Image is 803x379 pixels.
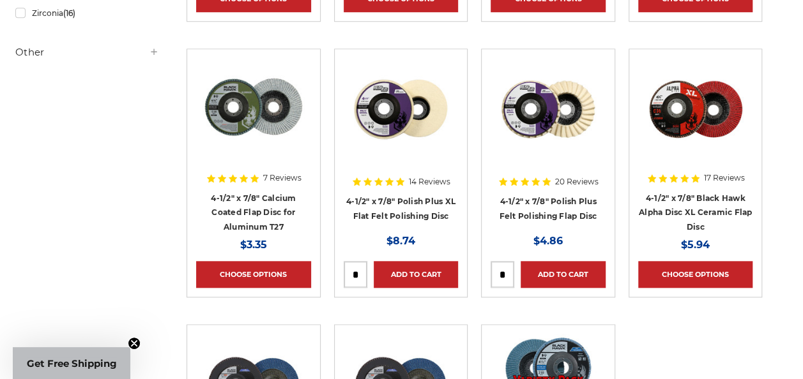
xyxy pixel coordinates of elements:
[344,58,459,173] a: 4.5 inch extra thick felt disc
[704,174,745,182] span: 17 Reviews
[533,235,563,247] span: $4.86
[263,174,302,182] span: 7 Reviews
[15,45,159,60] h5: Other
[639,193,753,232] a: 4-1/2" x 7/8" Black Hawk Alpha Disc XL Ceramic Flap Disc
[521,261,606,288] a: Add to Cart
[196,261,311,288] a: Choose Options
[27,357,117,369] span: Get Free Shipping
[211,193,296,232] a: 4-1/2" x 7/8" Calcium Coated Flap Disc for Aluminum T27
[196,58,311,173] a: BHA 4-1/2" x 7/8" Aluminum Flap Disc
[499,197,597,221] a: 4-1/2" x 7/8" Polish Plus Felt Polishing Flap Disc
[346,197,455,221] a: 4-1/2" x 7/8" Polish Plus XL Flat Felt Polishing Disc
[374,261,459,288] a: Add to Cart
[349,58,452,160] img: 4.5 inch extra thick felt disc
[681,239,710,251] span: $5.94
[555,178,599,186] span: 20 Reviews
[203,58,305,160] img: BHA 4-1/2" x 7/8" Aluminum Flap Disc
[15,2,159,24] a: Zirconia
[497,58,599,160] img: buffing and polishing felt flap disc
[491,58,606,173] a: buffing and polishing felt flap disc
[386,235,415,247] span: $8.74
[128,337,141,350] button: Close teaser
[638,58,753,173] a: 4.5" BHA Alpha Disc
[645,58,747,160] img: 4.5" BHA Alpha Disc
[240,239,267,251] span: $3.35
[638,261,753,288] a: Choose Options
[63,8,75,18] span: (16)
[409,178,450,186] span: 14 Reviews
[13,347,130,379] div: Get Free ShippingClose teaser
